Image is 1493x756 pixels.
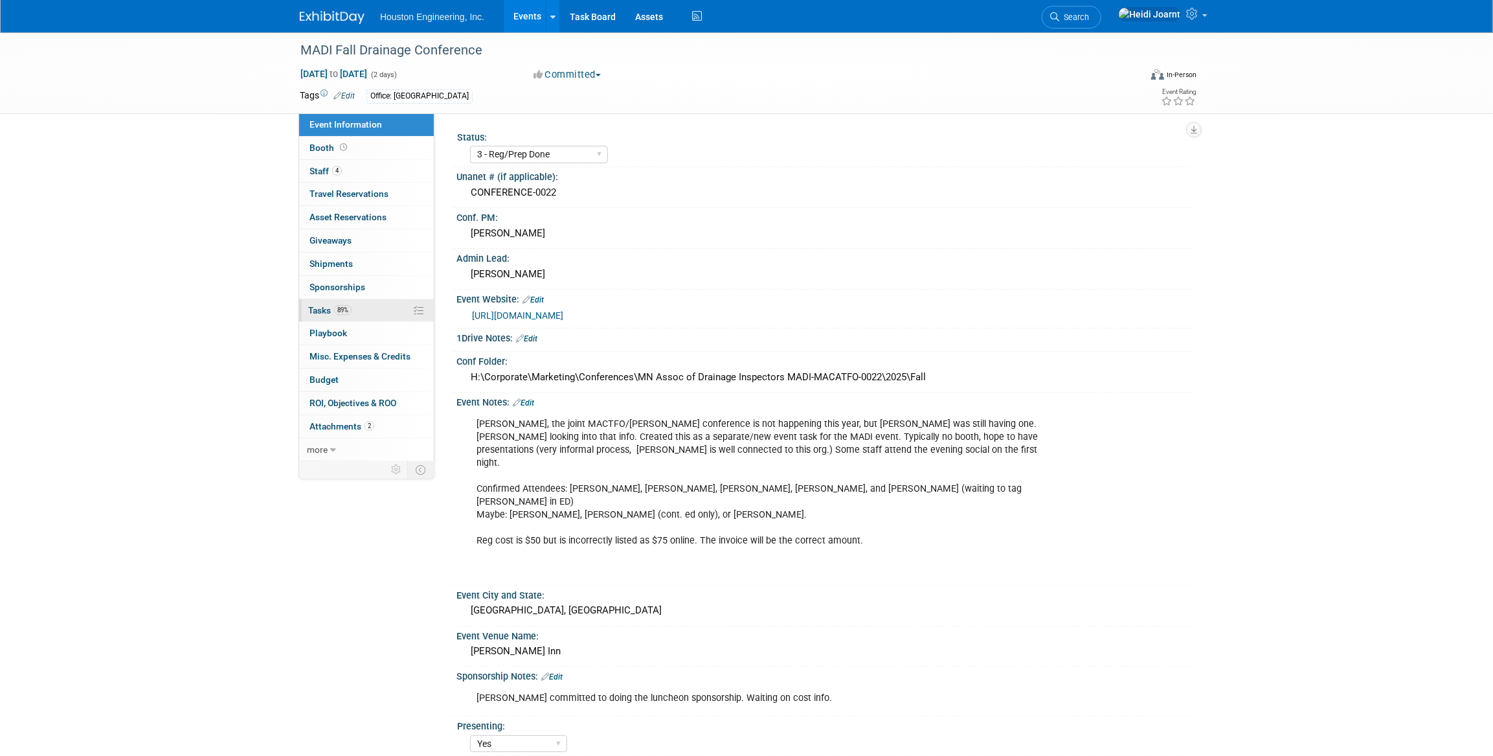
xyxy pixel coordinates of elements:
span: (2 days) [370,71,397,79]
div: Event Rating [1161,89,1196,95]
span: Staff [309,166,342,176]
span: Search [1059,12,1089,22]
div: Admin Lead: [456,249,1193,265]
a: Playbook [299,322,434,345]
a: Attachments2 [299,415,434,438]
a: Travel Reservations [299,183,434,205]
a: more [299,439,434,461]
td: Tags [300,89,355,104]
span: 2 [365,421,374,431]
span: Attachments [309,421,374,431]
div: [PERSON_NAME], the joint MACTFO/[PERSON_NAME] conference is not happening this year, but [PERSON_... [467,411,1051,580]
span: [DATE] [DATE] [300,68,368,80]
span: Houston Engineering, Inc. [380,12,484,22]
div: [PERSON_NAME] Inn [466,641,1184,661]
a: Shipments [299,253,434,275]
a: Edit [513,398,534,407]
a: Edit [541,672,563,682]
div: H:\Corporate\Marketing\Conferences\MN Assoc of Drainage Inspectors MADI-MACATFO-0022\2025\Fall [466,367,1184,387]
div: Office: [GEOGRAPHIC_DATA] [366,89,473,103]
a: Booth [299,137,434,159]
div: [PERSON_NAME] [466,223,1184,244]
div: Unanet # (if applicable): [456,167,1193,183]
span: Asset Reservations [309,212,387,222]
a: Asset Reservations [299,206,434,229]
a: Edit [522,295,544,304]
span: Travel Reservations [309,189,388,199]
a: Giveaways [299,229,434,252]
a: Misc. Expenses & Credits [299,345,434,368]
a: Search [1042,6,1101,29]
span: Playbook [309,328,347,338]
img: Heidi Joarnt [1118,7,1181,21]
div: Event Format [1063,67,1196,87]
a: Event Information [299,113,434,136]
a: Sponsorships [299,276,434,299]
div: [PERSON_NAME] [466,264,1184,284]
span: 89% [334,305,352,315]
span: Booth not reserved yet [337,143,350,152]
span: more [307,444,328,455]
span: ROI, Objectives & ROO [309,398,396,408]
span: Booth [309,143,350,153]
div: Event Website: [456,290,1193,306]
a: Staff4 [299,160,434,183]
div: 1Drive Notes: [456,328,1193,345]
a: Edit [333,91,355,100]
div: Conf Folder: [456,352,1193,368]
span: Budget [309,374,339,385]
a: Edit [516,334,537,343]
button: Committed [529,68,606,82]
span: to [328,69,340,79]
a: [URL][DOMAIN_NAME] [472,310,563,321]
div: Event Venue Name: [456,626,1193,643]
div: [PERSON_NAME] committed to doing the luncheon sponsorship. Waiting on cost info. [467,685,1051,711]
img: ExhibitDay [300,11,365,24]
a: Budget [299,369,434,391]
div: Status: [457,128,1187,144]
div: Presenting: [457,716,1187,733]
div: MADI Fall Drainage Conference [296,39,1120,62]
td: Personalize Event Tab Strip [385,461,408,478]
img: Format-Inperson.png [1151,69,1164,80]
span: 4 [332,166,342,176]
div: In-Person [1166,70,1196,80]
div: Event City and State: [456,586,1193,602]
div: CONFERENCE-0022 [466,183,1184,203]
td: Toggle Event Tabs [408,461,434,478]
a: ROI, Objectives & ROO [299,392,434,415]
div: [GEOGRAPHIC_DATA], [GEOGRAPHIC_DATA] [466,601,1184,621]
span: Giveaways [309,235,352,246]
span: Shipments [309,258,353,269]
div: Sponsorship Notes: [456,667,1193,683]
div: Event Notes: [456,393,1193,409]
span: Sponsorships [309,282,365,292]
a: Tasks89% [299,299,434,322]
span: Tasks [308,305,352,315]
span: Event Information [309,119,382,130]
div: Conf. PM: [456,208,1193,224]
span: Misc. Expenses & Credits [309,351,410,361]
